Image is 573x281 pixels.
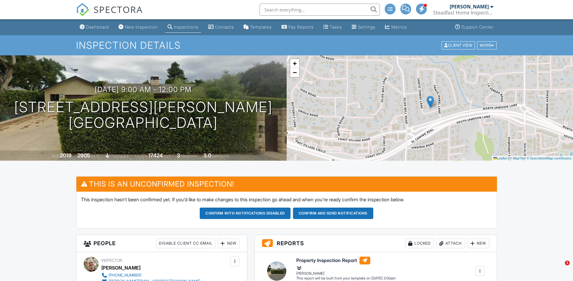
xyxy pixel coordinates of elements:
[250,24,272,29] div: Templates
[293,60,297,67] span: +
[433,10,493,16] div: Steadfast Home Inspection
[553,261,567,275] iframe: Intercom live chat
[156,239,215,248] div: Disable Client CC Email
[453,22,496,33] a: Support Center
[383,22,409,33] a: Metrics
[60,152,72,159] div: 2019
[441,43,476,47] a: Client View
[76,8,143,21] a: SPECTORA
[477,41,497,49] div: More
[116,22,160,33] a: New Inspection
[510,156,526,160] a: © MapTiler
[212,154,229,158] span: bathrooms
[101,272,200,278] a: [PHONE_NUMBER]
[279,22,316,33] a: Pay Reports
[181,154,198,158] span: bedrooms
[493,156,507,160] a: Leaflet
[110,154,129,158] span: crawlspace
[81,196,492,203] p: This inspection hasn't been confirmed yet. If you'd like to make changes to this inspection go ah...
[391,24,407,29] div: Metrics
[174,24,199,29] div: Inspections
[203,152,211,159] div: 3.0
[296,257,396,264] h6: Property Inspection Report
[206,22,236,33] a: Contacts
[14,99,273,131] h1: [STREET_ADDRESS][PERSON_NAME] [GEOGRAPHIC_DATA]
[200,208,291,219] button: Confirm with notifications disabled
[77,152,90,159] div: 2905
[461,24,494,29] div: Support Center
[260,4,380,16] input: Search everything...
[218,239,240,248] div: New
[148,152,163,159] div: 17424
[215,24,234,29] div: Contacts
[436,239,465,248] div: Attach
[91,154,100,158] span: sq. ft.
[450,4,489,10] div: [PERSON_NAME]
[296,265,396,276] div: [PERSON_NAME]
[177,152,180,159] div: 3
[164,154,171,158] span: sq.ft.
[288,24,314,29] div: Pay Reports
[101,258,122,263] span: Inspector
[290,59,299,68] a: Zoom in
[330,24,342,29] div: Tasks
[293,69,297,76] span: −
[405,239,434,248] div: Locked
[427,96,434,108] img: Marker
[290,68,299,77] a: Zoom out
[109,273,141,278] div: [PHONE_NUMBER]
[349,22,378,33] a: Settings
[565,261,570,265] span: 1
[95,85,192,94] h3: [DATE] 9:00 am - 12:00 pm
[321,22,344,33] a: Tasks
[135,154,147,158] span: Lot Size
[358,24,375,29] div: Settings
[442,41,475,49] div: Client View
[76,3,89,16] img: The Best Home Inspection Software - Spectora
[527,156,571,160] a: © OpenStreetMap contributors
[101,263,140,272] div: [PERSON_NAME]
[52,154,59,158] span: Built
[293,208,373,219] button: Confirm and send notifications
[508,156,509,160] span: |
[77,22,111,33] a: Dashboard
[76,177,497,191] h3: This is an Unconfirmed Inspection!
[86,24,109,29] div: Dashboard
[296,276,396,281] div: This report will be built from your template on [DATE] 3:00am
[76,40,497,51] h1: Inspection Details
[241,22,274,33] a: Templates
[94,3,143,16] span: SPECTORA
[165,22,201,33] a: Inspections
[125,24,158,29] div: New Inspection
[255,235,497,252] h3: Reports
[467,239,489,248] div: New
[76,235,247,252] h3: People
